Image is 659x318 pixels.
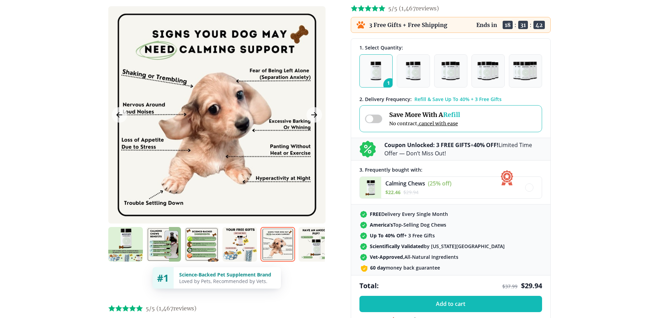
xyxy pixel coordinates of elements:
[419,120,458,127] span: cancel with ease
[179,271,275,278] div: Science-Backed Pet Supplement Brand
[474,141,498,149] b: 40% OFF!
[385,189,401,196] span: $ 22.46
[370,211,381,217] strong: FREE
[359,281,379,290] span: Total:
[370,232,435,239] span: + 3 Free Gifts
[359,296,542,312] button: Add to cart
[359,96,412,102] span: 2 . Delivery Frequency:
[370,243,424,249] strong: Scientifically Validated
[359,166,422,173] span: 3 . Frequently bought with:
[370,221,393,228] strong: America’s
[360,177,381,198] img: Calming Chews - Medipups
[518,21,528,29] span: 31
[477,62,498,80] img: Pack of 4 - Natural Dog Supplements
[370,264,440,271] span: money back guarantee
[406,62,420,80] img: Pack of 2 - Natural Dog Supplements
[370,62,381,80] img: Pack of 1 - Natural Dog Supplements
[513,62,538,80] img: Pack of 5 - Natural Dog Supplements
[389,120,460,127] span: No contract,
[503,21,513,29] span: 18
[370,232,404,239] strong: Up To 40% Off
[359,54,393,88] button: 1
[112,107,127,123] button: Previous Image
[533,21,545,29] span: 42
[370,221,446,228] span: Top-Selling Dog Chews
[370,254,458,260] span: All-Natural Ingredients
[530,21,532,28] span: :
[260,227,295,262] img: Calming Chews | Natural Dog Supplements
[370,264,386,271] strong: 60 day
[414,96,502,102] span: Refill & Save Up To 40% + 3 Free Gifts
[157,271,169,284] span: #1
[385,180,425,187] span: Calming Chews
[184,227,219,262] img: Calming Chews | Natural Dog Supplements
[403,189,419,196] span: $ 29.94
[502,283,518,290] span: $ 37.99
[370,243,505,249] span: by [US_STATE][GEOGRAPHIC_DATA]
[436,301,465,307] span: Add to cart
[514,21,516,28] span: :
[521,281,542,290] span: $ 29.94
[370,254,404,260] strong: Vet-Approved,
[146,305,196,312] span: 5/5 ( 1,467 reviews)
[388,5,439,12] span: 5/5 ( 1,467 reviews)
[146,227,181,262] img: Calming Chews | Natural Dog Supplements
[389,111,460,119] span: Save More With A
[359,44,542,51] div: 1. Select Quantity:
[384,141,470,149] b: Coupon Unlocked: 3 FREE GIFTS
[306,107,322,123] button: Next Image
[179,278,275,284] div: Loved by Pets, Recommended by Vets.
[441,62,459,80] img: Pack of 3 - Natural Dog Supplements
[370,211,448,217] span: Delivery Every Single Month
[299,227,333,262] img: Calming Chews | Natural Dog Supplements
[476,21,497,28] p: Ends in
[428,180,451,187] span: (25% off)
[108,227,143,262] img: Calming Chews | Natural Dog Supplements
[369,21,447,28] p: 3 Free Gifts + Free Shipping
[222,227,257,262] img: Calming Chews | Natural Dog Supplements
[384,141,542,157] p: + Limited Time Offer — Don’t Miss Out!
[383,78,396,91] span: 1
[443,111,460,119] span: Refill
